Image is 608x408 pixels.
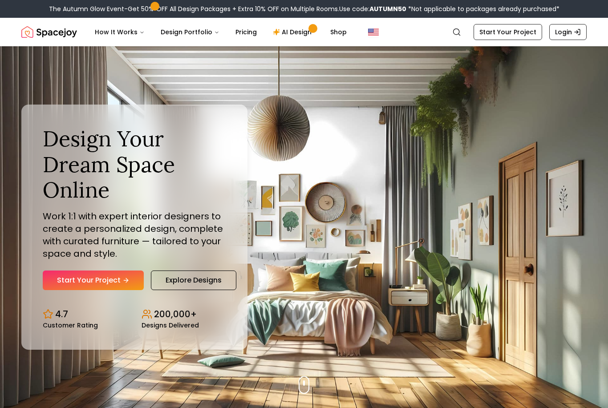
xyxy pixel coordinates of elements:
[142,322,199,328] small: Designs Delivered
[88,23,354,41] nav: Main
[21,18,587,46] nav: Global
[43,126,226,203] h1: Design Your Dream Space Online
[323,23,354,41] a: Shop
[43,301,226,328] div: Design stats
[228,23,264,41] a: Pricing
[154,308,197,320] p: 200,000+
[368,27,379,37] img: United States
[43,322,98,328] small: Customer Rating
[21,23,77,41] a: Spacejoy
[21,23,77,41] img: Spacejoy Logo
[369,4,406,13] b: AUTUMN50
[151,271,236,290] a: Explore Designs
[474,24,542,40] a: Start Your Project
[49,4,559,13] div: The Autumn Glow Event-Get 50% OFF All Design Packages + Extra 10% OFF on Multiple Rooms.
[549,24,587,40] a: Login
[43,271,144,290] a: Start Your Project
[266,23,321,41] a: AI Design
[339,4,406,13] span: Use code:
[55,308,68,320] p: 4.7
[43,210,226,260] p: Work 1:1 with expert interior designers to create a personalized design, complete with curated fu...
[88,23,152,41] button: How It Works
[154,23,227,41] button: Design Portfolio
[406,4,559,13] span: *Not applicable to packages already purchased*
